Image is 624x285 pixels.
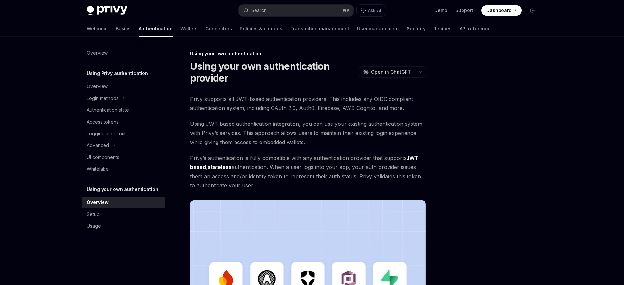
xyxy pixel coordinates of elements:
[87,130,126,138] div: Logging users out
[433,21,452,37] a: Recipes
[87,49,108,57] div: Overview
[208,164,232,171] a: stateless
[82,81,165,92] a: Overview
[82,163,165,175] a: Whitelabel
[82,208,165,220] a: Setup
[251,7,270,14] div: Search...
[87,106,129,114] div: Authentication state
[82,47,165,59] a: Overview
[82,128,165,140] a: Logging users out
[455,7,473,14] a: Support
[87,118,119,126] div: Access tokens
[240,21,282,37] a: Policies & controls
[290,21,349,37] a: Transaction management
[190,119,426,147] span: Using JWT-based authentication integration, you can use your existing authentication system with ...
[82,104,165,116] a: Authentication state
[87,83,108,90] div: Overview
[87,6,127,15] img: dark logo
[527,5,538,16] button: Toggle dark mode
[180,21,198,37] a: Wallets
[460,21,491,37] a: API reference
[87,153,119,161] div: UI components
[407,21,425,37] a: Security
[87,210,100,218] div: Setup
[87,185,158,193] h5: Using your own authentication
[239,5,353,16] button: Search...⌘K
[139,21,173,37] a: Authentication
[87,199,109,206] div: Overview
[357,21,399,37] a: User management
[87,165,110,173] div: Whitelabel
[82,116,165,128] a: Access tokens
[82,197,165,208] a: Overview
[87,69,148,77] h5: Using Privy authentication
[82,151,165,163] a: UI components
[82,220,165,232] a: Usage
[434,7,447,14] a: Demo
[368,7,381,14] span: Ask AI
[87,21,108,37] a: Welcome
[343,8,350,13] span: ⌘ K
[481,5,522,16] a: Dashboard
[87,222,101,230] div: Usage
[357,5,386,16] button: Ask AI
[190,50,426,57] div: Using your own authentication
[486,7,512,14] span: Dashboard
[190,153,426,190] span: Privy’s authentication is fully compatible with any authentication provider that supports , authe...
[190,94,426,113] span: Privy supports all JWT-based authentication providers. This includes any OIDC compliant authentic...
[371,69,411,75] span: Open in ChatGPT
[116,21,131,37] a: Basics
[87,142,109,149] div: Advanced
[205,21,232,37] a: Connectors
[359,66,415,78] button: Open in ChatGPT
[190,60,356,84] h1: Using your own authentication provider
[87,94,119,102] div: Login methods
